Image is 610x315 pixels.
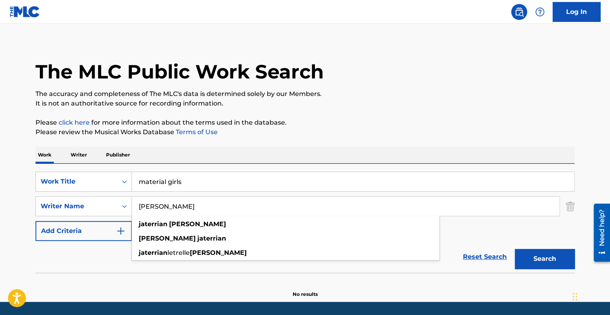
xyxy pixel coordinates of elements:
iframe: Resource Center [588,200,610,264]
form: Search Form [35,172,575,273]
img: Delete Criterion [566,196,575,216]
p: Work [35,147,54,163]
a: Public Search [511,4,527,20]
img: search [514,7,524,17]
strong: [PERSON_NAME] [139,235,196,242]
strong: jaterrian [197,235,226,242]
div: Writer Name [41,202,112,211]
img: 9d2ae6d4665cec9f34b9.svg [116,226,126,236]
a: Reset Search [459,248,511,266]
strong: [PERSON_NAME] [190,249,247,256]
p: Please review the Musical Works Database [35,127,575,137]
div: Drag [573,285,577,309]
p: Writer [68,147,89,163]
strong: jaterrian [139,249,167,256]
a: Terms of Use [174,128,218,136]
img: help [535,7,545,17]
p: Please for more information about the terms used in the database. [35,118,575,127]
h1: The MLC Public Work Search [35,60,324,84]
button: Search [515,249,575,269]
button: Add Criteria [35,221,132,241]
div: Help [532,4,548,20]
div: Work Title [41,177,112,186]
p: It is not an authoritative source for recording information. [35,99,575,108]
iframe: Chat Widget [570,277,610,315]
strong: [PERSON_NAME] [169,220,226,228]
p: Publisher [104,147,132,163]
img: MLC Logo [10,6,40,18]
p: The accuracy and completeness of The MLC's data is determined solely by our Members. [35,89,575,99]
a: Log In [553,2,600,22]
span: letrelle [167,249,190,256]
a: click here [59,119,90,126]
p: No results [293,281,318,298]
strong: jaterrian [139,220,167,228]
